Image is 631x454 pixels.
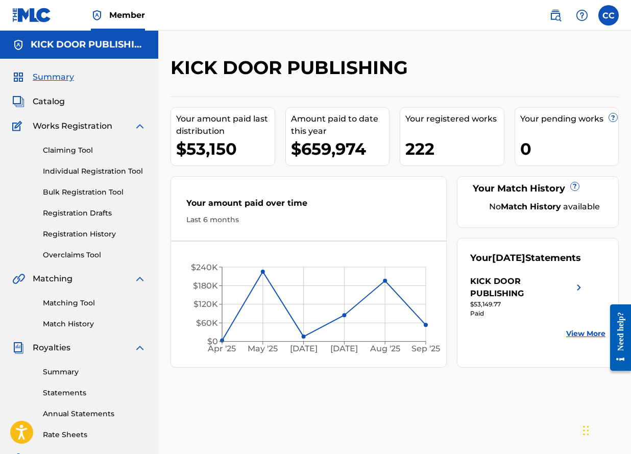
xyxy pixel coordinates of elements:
a: Bulk Registration Tool [43,187,146,198]
div: Paid [470,309,585,318]
div: $53,150 [176,137,275,160]
img: Summary [12,71,25,83]
span: Works Registration [33,120,112,132]
tspan: May '25 [248,344,278,353]
tspan: $120K [193,299,218,309]
tspan: Sep '25 [411,344,440,353]
a: Individual Registration Tool [43,166,146,177]
span: Royalties [33,342,70,354]
img: search [549,9,562,21]
a: Statements [43,388,146,398]
tspan: $180K [193,281,218,291]
img: expand [134,273,146,285]
div: 0 [520,137,619,160]
a: Matching Tool [43,298,146,308]
div: Your amount paid over time [186,197,431,214]
div: No available [483,201,605,213]
a: SummarySummary [12,71,74,83]
a: Match History [43,319,146,329]
span: ? [609,113,617,122]
img: help [576,9,588,21]
span: [DATE] [492,252,525,264]
span: Member [109,9,145,21]
span: Catalog [33,95,65,108]
a: Registration Drafts [43,208,146,219]
a: KICK DOOR PUBLISHINGright chevron icon$53,149.77Paid [470,275,585,318]
a: Registration History [43,229,146,240]
span: ? [571,182,579,190]
tspan: Apr '25 [208,344,236,353]
div: 222 [405,137,504,160]
a: Public Search [545,5,566,26]
img: Accounts [12,39,25,51]
tspan: [DATE] [330,344,358,353]
img: expand [134,342,146,354]
iframe: Chat Widget [580,405,631,454]
div: $53,149.77 [470,300,585,309]
div: $659,974 [291,137,390,160]
tspan: $240K [191,262,218,272]
div: Last 6 months [186,214,431,225]
img: Catalog [12,95,25,108]
div: Your Statements [470,251,581,265]
img: MLC Logo [12,8,52,22]
tspan: $60K [196,318,218,328]
a: View More [566,328,605,339]
tspan: [DATE] [290,344,318,353]
a: CatalogCatalog [12,95,65,108]
div: Your registered works [405,113,504,125]
div: Your Match History [470,182,605,196]
a: Claiming Tool [43,145,146,156]
iframe: Resource Center [602,296,631,380]
div: Your pending works [520,113,619,125]
div: Help [572,5,592,26]
div: User Menu [598,5,619,26]
div: Drag [583,415,589,446]
strong: Match History [501,202,561,211]
a: Summary [43,367,146,377]
div: Amount paid to date this year [291,113,390,137]
div: Your amount paid last distribution [176,113,275,137]
tspan: Aug '25 [370,344,400,353]
span: Matching [33,273,72,285]
img: expand [134,120,146,132]
tspan: $0 [207,337,218,346]
img: Matching [12,273,25,285]
img: Royalties [12,342,25,354]
a: Rate Sheets [43,429,146,440]
a: Annual Statements [43,409,146,419]
img: right chevron icon [573,275,585,300]
img: Top Rightsholder [91,9,103,21]
h5: KICK DOOR PUBLISHING [31,39,146,51]
div: KICK DOOR PUBLISHING [470,275,573,300]
a: Overclaims Tool [43,250,146,260]
h2: KICK DOOR PUBLISHING [171,56,413,79]
span: Summary [33,71,74,83]
img: Works Registration [12,120,26,132]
